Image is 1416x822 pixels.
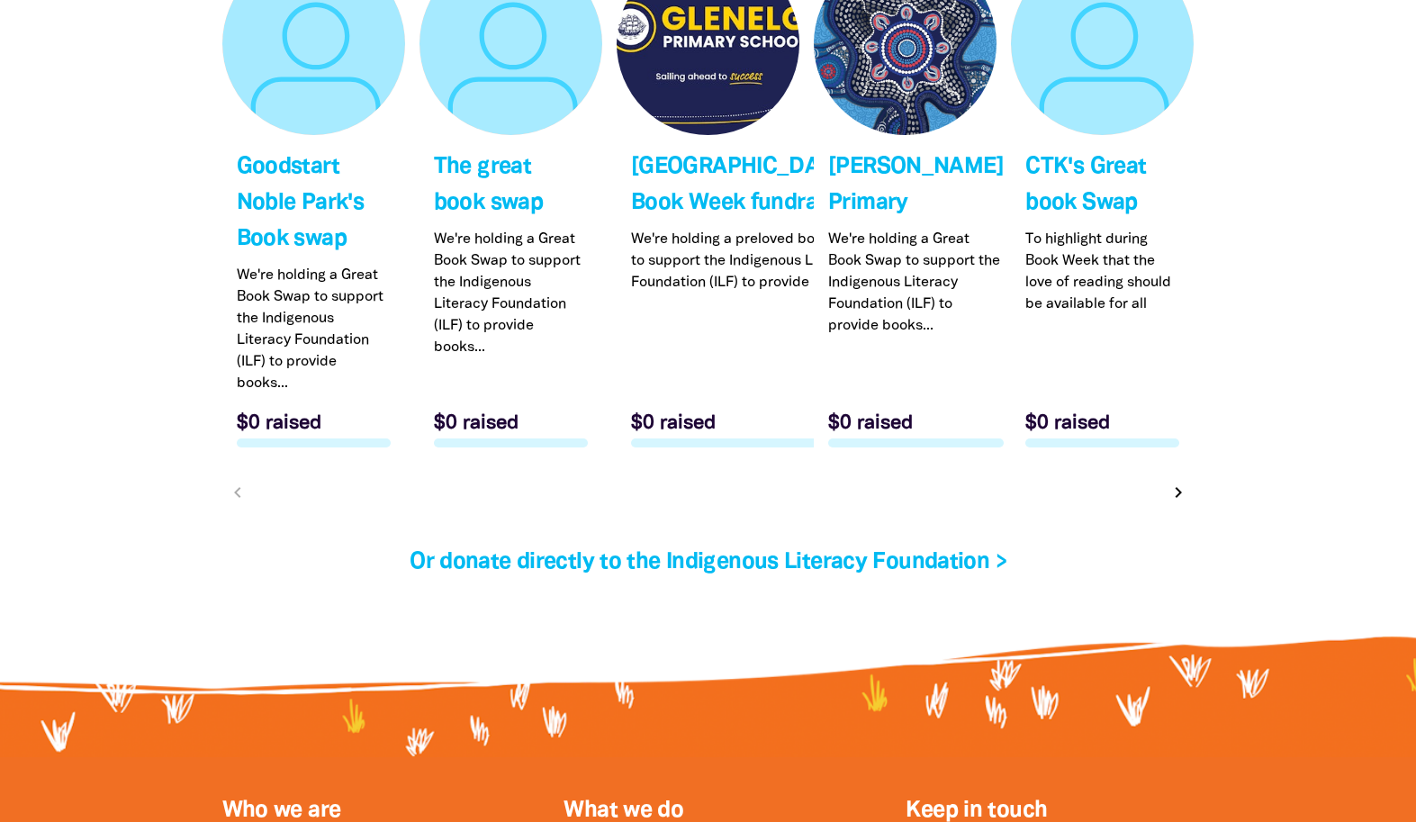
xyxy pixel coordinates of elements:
span: Keep in touch [906,800,1047,821]
a: Who we are [222,800,341,821]
a: What we do [564,800,683,821]
button: Next page [1166,480,1191,505]
i: chevron_right [1168,482,1189,503]
a: Or donate directly to the Indigenous Literacy Foundation > [410,552,1006,573]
